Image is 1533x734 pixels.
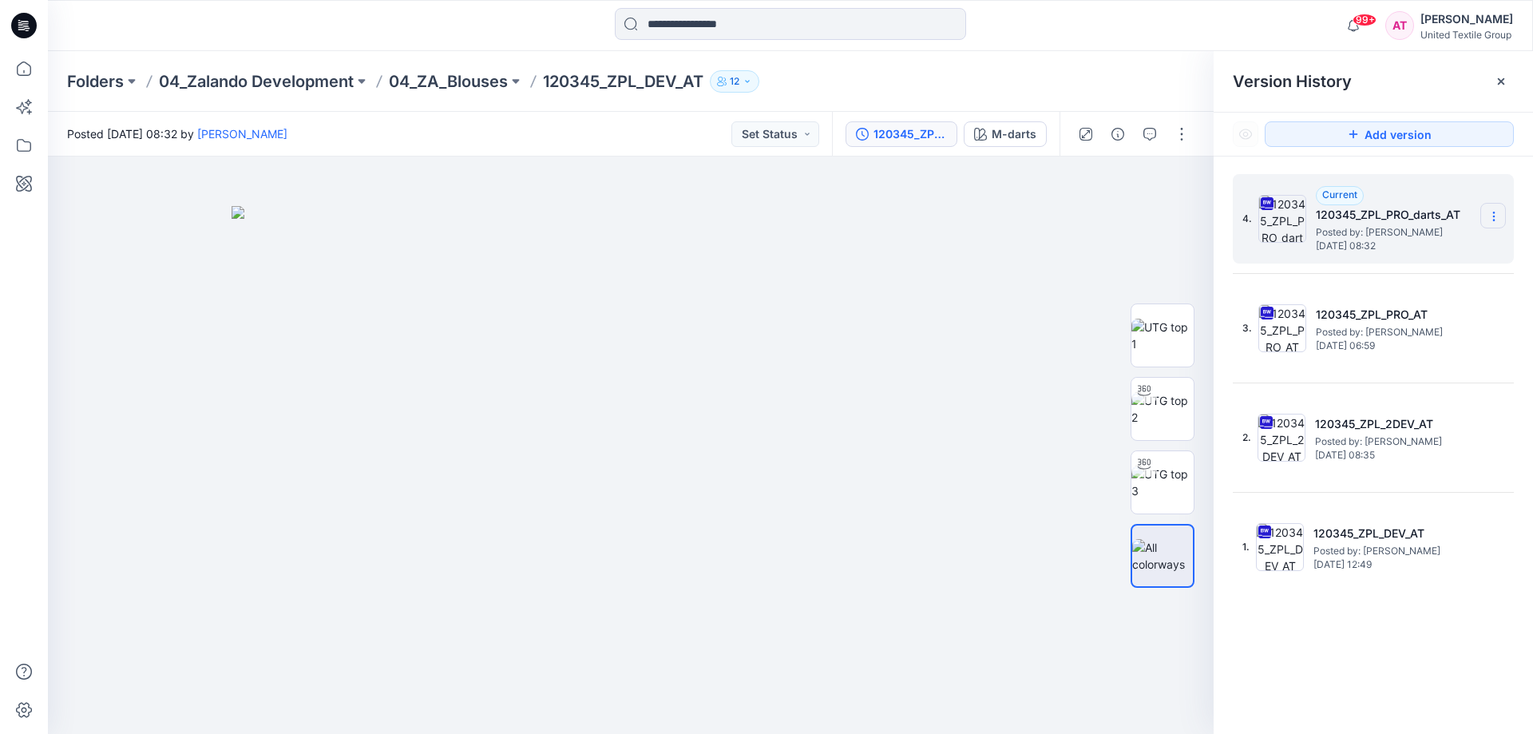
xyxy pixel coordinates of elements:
button: Add version [1265,121,1514,147]
span: [DATE] 12:49 [1313,559,1473,570]
span: 99+ [1353,14,1377,26]
button: 12 [710,70,759,93]
div: AT [1385,11,1414,40]
span: Version History [1233,72,1352,91]
img: 120345_ZPL_2DEV_AT [1258,414,1305,462]
span: 2. [1242,430,1251,445]
span: 3. [1242,321,1252,335]
img: 120345_ZPL_DEV_AT [1256,523,1304,571]
span: Posted by: Anastasija Trusakova [1316,324,1476,340]
div: 120345_ZPL_PRO_darts_AT [873,125,947,143]
span: Posted [DATE] 08:32 by [67,125,287,142]
span: Current [1322,188,1357,200]
h5: 120345_ZPL_DEV_AT [1313,524,1473,543]
div: [PERSON_NAME] [1420,10,1513,29]
img: UTG top 1 [1131,319,1194,352]
span: Posted by: Anastasija Trusakova [1313,543,1473,559]
div: United Textile Group [1420,29,1513,41]
button: Close [1495,75,1507,88]
button: Show Hidden Versions [1233,121,1258,147]
button: M-darts [964,121,1047,147]
span: [DATE] 06:59 [1316,340,1476,351]
button: Details [1105,121,1131,147]
span: Posted by: Anastasija Trusakova [1316,224,1476,240]
img: All colorways [1132,539,1193,573]
h5: 120345_ZPL_2DEV_AT [1315,415,1475,434]
img: 120345_ZPL_PRO_AT [1258,304,1306,352]
img: UTG top 2 [1131,392,1194,426]
p: 120345_ZPL_DEV_AT [543,70,703,93]
h5: 120345_ZPL_PRO_AT [1316,305,1476,324]
h5: 120345_ZPL_PRO_darts_AT [1316,205,1476,224]
span: 4. [1242,212,1252,226]
a: [PERSON_NAME] [197,127,287,141]
span: Posted by: Anastasija Trusakova [1315,434,1475,450]
span: [DATE] 08:35 [1315,450,1475,461]
p: 12 [730,73,739,90]
a: 04_Zalando Development [159,70,354,93]
span: 1. [1242,540,1250,554]
div: M-darts [992,125,1036,143]
a: 04_ZA_Blouses [389,70,508,93]
img: 120345_ZPL_PRO_darts_AT [1258,195,1306,243]
img: UTG top 3 [1131,466,1194,499]
a: Folders [67,70,124,93]
button: 120345_ZPL_PRO_darts_AT [846,121,957,147]
span: [DATE] 08:32 [1316,240,1476,252]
